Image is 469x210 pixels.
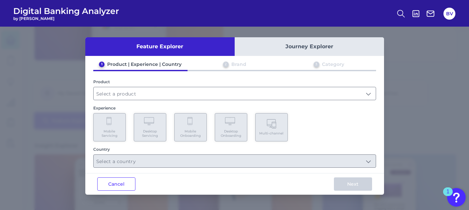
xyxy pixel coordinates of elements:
div: 3 [314,62,319,67]
button: Next [334,177,372,191]
div: Product [93,79,376,84]
span: Mobile Onboarding [178,129,203,138]
button: Multi-channel [255,113,288,141]
div: Category [322,61,344,67]
span: Mobile Servicing [97,129,122,138]
button: Feature Explorer [85,37,235,56]
div: Product | Experience | Country [107,61,182,67]
button: Desktop Servicing [134,113,166,141]
button: BV [443,8,455,20]
input: Select a country [94,155,376,167]
button: Open Resource Center, 1 new notification [447,188,466,207]
button: Mobile Servicing [93,113,126,141]
button: Cancel [97,177,135,191]
span: Digital Banking Analyzer [13,6,119,16]
span: Desktop Servicing [137,129,163,138]
input: Select a product [94,87,376,100]
div: 2 [223,62,229,67]
button: Journey Explorer [235,37,384,56]
span: Desktop Onboarding [218,129,244,138]
div: Experience [93,105,376,110]
div: Country [93,147,376,152]
button: Mobile Onboarding [174,113,207,141]
span: Multi-channel [259,131,283,135]
span: by [PERSON_NAME] [13,16,119,21]
div: 1 [446,192,449,200]
div: Brand [231,61,246,67]
div: 1 [99,62,105,67]
button: Desktop Onboarding [215,113,247,141]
